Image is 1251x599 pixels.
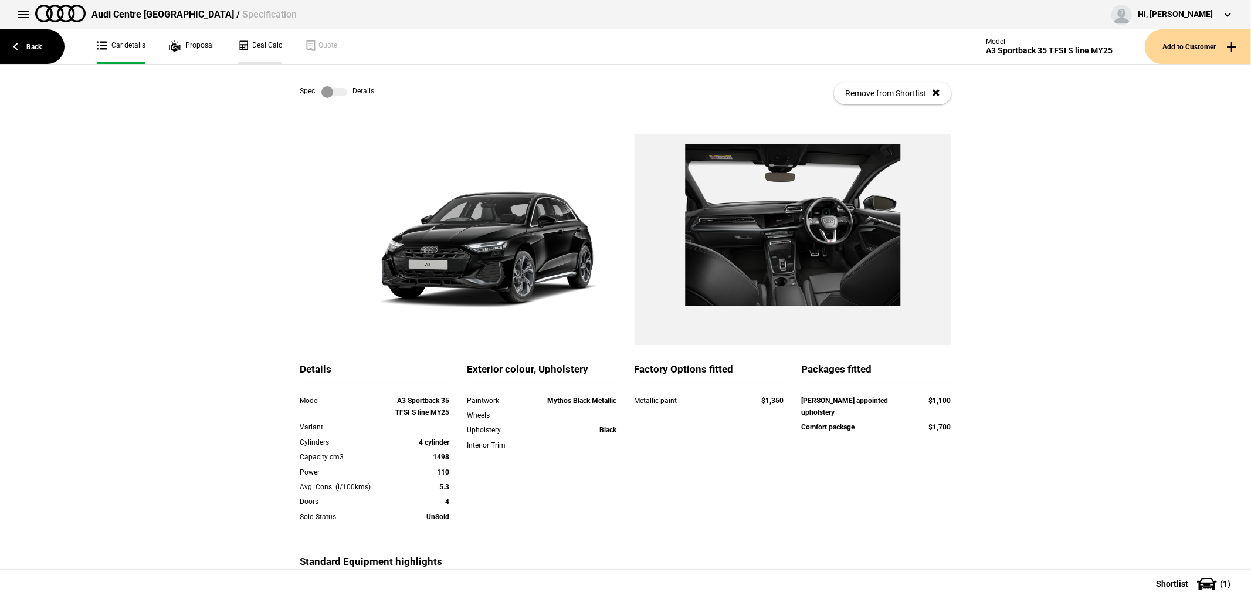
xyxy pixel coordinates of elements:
[433,453,450,461] strong: 1498
[396,397,450,417] strong: A3 Sportback 35 TFSI S line MY25
[986,46,1113,56] div: A3 Sportback 35 TFSI S line MY25
[300,511,390,523] div: Sold Status
[1220,580,1230,588] span: ( 1 )
[467,395,527,407] div: Paintwork
[446,498,450,506] strong: 4
[762,397,784,405] strong: $1,350
[438,468,450,476] strong: 110
[802,423,855,431] strong: Comfort package
[600,426,617,434] strong: Black
[986,38,1113,46] div: Model
[419,438,450,446] strong: 4 cylinder
[238,29,282,64] a: Deal Calc
[300,451,390,463] div: Capacity cm3
[467,410,527,421] div: Wheels
[635,363,784,383] div: Factory Options fitted
[1156,580,1188,588] span: Shortlist
[467,424,527,436] div: Upholstery
[300,466,390,478] div: Power
[300,86,375,98] div: Spec Details
[1138,569,1251,598] button: Shortlist(1)
[1145,29,1251,64] button: Add to Customer
[467,363,617,383] div: Exterior colour, Upholstery
[440,483,450,491] strong: 5.3
[91,8,297,21] div: Audi Centre [GEOGRAPHIC_DATA] /
[467,439,527,451] div: Interior Trim
[635,395,740,407] div: Metallic paint
[1138,9,1213,21] div: Hi, [PERSON_NAME]
[300,436,390,448] div: Cylinders
[834,82,951,104] button: Remove from Shortlist
[300,496,390,507] div: Doors
[300,421,390,433] div: Variant
[929,397,951,405] strong: $1,100
[300,481,390,493] div: Avg. Cons. (l/100kms)
[300,363,450,383] div: Details
[548,397,617,405] strong: Mythos Black Metallic
[802,397,889,417] strong: [PERSON_NAME] appointed upholstery
[169,29,214,64] a: Proposal
[35,5,86,22] img: audi.png
[300,395,390,407] div: Model
[242,9,297,20] span: Specification
[300,555,617,576] div: Standard Equipment highlights
[97,29,145,64] a: Car details
[427,513,450,521] strong: UnSold
[929,423,951,431] strong: $1,700
[802,363,951,383] div: Packages fitted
